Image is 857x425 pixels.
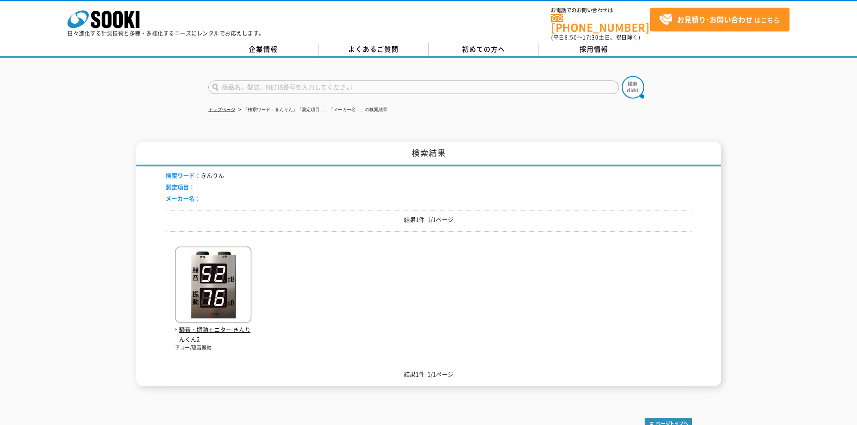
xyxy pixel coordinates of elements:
[208,81,619,94] input: 商品名、型式、NETIS番号を入力してください
[175,316,251,344] a: 騒音・振動モニター きんりんくん2
[677,14,753,25] strong: お見積り･お問い合わせ
[175,344,251,352] p: アコー/騒音振動
[583,33,599,41] span: 17:30
[462,44,505,54] span: 初めての方へ
[319,43,429,56] a: よくあるご質問
[166,171,201,179] span: 検索ワード：
[551,14,650,32] a: [PHONE_NUMBER]
[622,76,644,98] img: btn_search.png
[650,8,790,31] a: お見積り･お問い合わせはこちら
[175,246,251,325] img: きんりんくん2
[237,105,387,115] li: 「検索ワード：きんりん」「測定項目：」「メーカー名：」の検索結果
[208,107,235,112] a: トップページ
[539,43,649,56] a: 採用情報
[659,13,780,27] span: はこちら
[175,325,251,344] span: 騒音・振動モニター きんりんくん2
[166,215,692,224] p: 結果1件 1/1ページ
[551,33,640,41] span: (平日 ～ 土日、祝日除く)
[166,183,195,191] span: 測定項目：
[208,43,319,56] a: 企業情報
[429,43,539,56] a: 初めての方へ
[551,8,650,13] span: お電話でのお問い合わせは
[166,194,201,202] span: メーカー名：
[565,33,577,41] span: 8:50
[166,370,692,379] p: 結果1件 1/1ページ
[67,31,265,36] p: 日々進化する計測技術と多種・多様化するニーズにレンタルでお応えします。
[166,171,224,180] li: きんりん
[136,142,721,166] h1: 検索結果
